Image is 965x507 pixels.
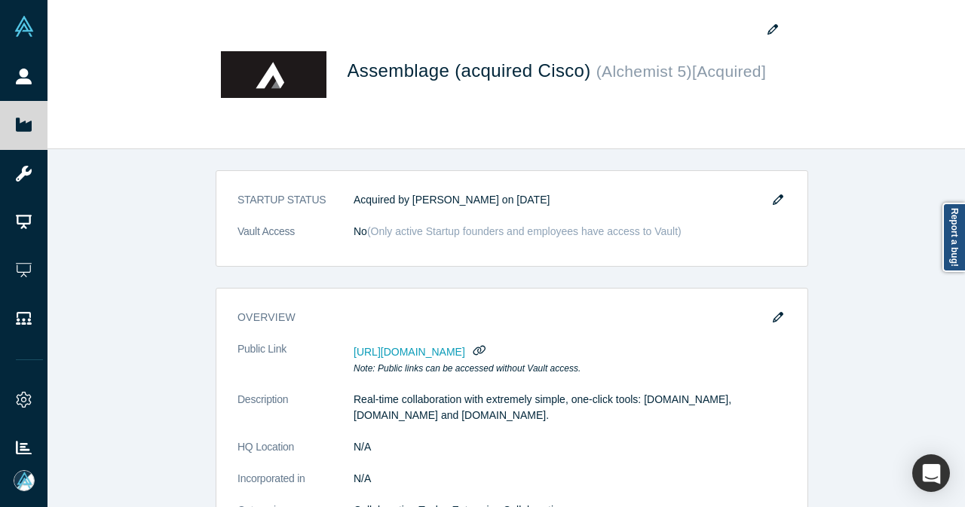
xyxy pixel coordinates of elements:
img: Assemblage (acquired Cisco)'s Logo [221,22,326,127]
h3: overview [237,310,765,325]
dd: Acquired by [PERSON_NAME] on [DATE] [354,192,786,208]
dt: Incorporated in [237,471,354,502]
dt: HQ Location [237,439,354,471]
img: Alchemist Vault Logo [14,16,35,37]
img: Mia Scott's Account [14,470,35,491]
dt: Vault Access [237,224,354,255]
span: Assemblage (acquired Cisco) [348,60,596,81]
span: [URL][DOMAIN_NAME] [354,346,465,358]
p: Real-time collaboration with extremely simple, one-click tools: [DOMAIN_NAME], [DOMAIN_NAME] and ... [354,392,786,423]
dd: N/A [354,439,786,455]
span: ( Only active Startup founders and employees have access to Vault ) [367,225,682,237]
span: Public Link [237,341,286,357]
em: Note: Public links can be accessed without Vault access. [354,363,581,374]
dt: STARTUP STATUS [237,192,354,224]
dt: Description [237,392,354,439]
small: ( Alchemist 5 ) [Acquired] [596,63,766,80]
dd: No [354,224,786,240]
dd: N/A [354,471,786,487]
a: Report a bug! [942,203,965,272]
